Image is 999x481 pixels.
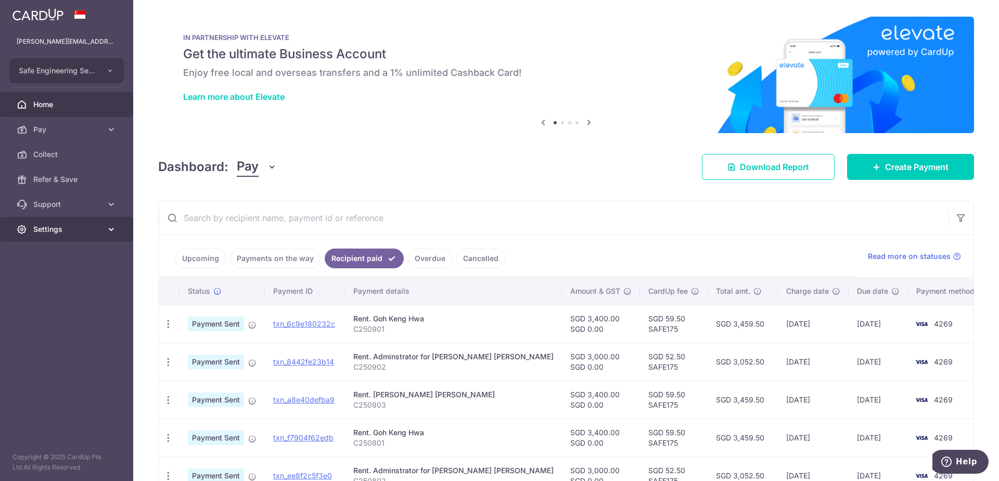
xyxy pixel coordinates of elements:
span: 4269 [934,319,953,328]
a: Overdue [408,249,452,268]
span: Pay [33,124,102,135]
h5: Get the ultimate Business Account [183,46,949,62]
img: Bank Card [911,394,932,406]
a: Upcoming [175,249,226,268]
div: Rent. Goh Keng Hwa [353,314,554,324]
td: SGD 3,400.00 SGD 0.00 [562,305,640,343]
input: Search by recipient name, payment id or reference [159,201,949,235]
td: [DATE] [849,381,908,419]
span: Refer & Save [33,174,102,185]
td: SGD 3,400.00 SGD 0.00 [562,419,640,457]
img: Bank Card [911,432,932,444]
span: Payment Sent [188,317,244,331]
span: Support [33,199,102,210]
span: Download Report [740,161,809,173]
div: Rent. Adminstrator for [PERSON_NAME] [PERSON_NAME] [353,352,554,362]
td: SGD 3,459.50 [708,381,778,419]
span: Payment Sent [188,355,244,369]
a: Read more on statuses [868,251,961,262]
button: Safe Engineering Services Pte Ltd [9,58,124,83]
span: Collect [33,149,102,160]
a: Recipient paid [325,249,404,268]
td: [DATE] [849,305,908,343]
img: Renovation banner [158,17,974,133]
span: 4269 [934,433,953,442]
a: txn_8442fe23b14 [273,357,334,366]
a: Create Payment [847,154,974,180]
td: SGD 59.50 SAFE175 [640,381,708,419]
th: Payment method [908,278,987,305]
span: 4269 [934,395,953,404]
a: txn_6c9e180232c [273,319,335,328]
span: 4269 [934,357,953,366]
span: Due date [857,286,888,296]
span: CardUp fee [648,286,688,296]
img: Bank Card [911,356,932,368]
a: Cancelled [456,249,505,268]
span: Payment Sent [188,393,244,407]
span: Create Payment [885,161,949,173]
th: Payment ID [265,278,345,305]
span: Safe Engineering Services Pte Ltd [19,66,96,76]
span: Status [188,286,210,296]
h4: Dashboard: [158,158,228,176]
span: Amount & GST [570,286,620,296]
span: Settings [33,224,102,235]
td: SGD 3,052.50 [708,343,778,381]
div: Rent. Goh Keng Hwa [353,427,554,438]
p: [PERSON_NAME][EMAIL_ADDRESS][DOMAIN_NAME] [17,36,117,47]
td: [DATE] [849,343,908,381]
span: Pay [237,157,259,177]
a: txn_f7904f62edb [273,433,334,442]
td: [DATE] [778,419,849,457]
span: Charge date [786,286,829,296]
td: SGD 59.50 SAFE175 [640,419,708,457]
th: Payment details [345,278,562,305]
p: C250801 [353,438,554,448]
td: SGD 3,000.00 SGD 0.00 [562,343,640,381]
td: [DATE] [778,381,849,419]
a: Payments on the way [230,249,321,268]
h6: Enjoy free local and overseas transfers and a 1% unlimited Cashback Card! [183,67,949,79]
p: C250901 [353,324,554,334]
td: SGD 3,459.50 [708,305,778,343]
div: Rent. [PERSON_NAME] [PERSON_NAME] [353,389,554,400]
button: Pay [237,157,277,177]
a: Download Report [702,154,835,180]
p: C250902 [353,362,554,372]
p: IN PARTNERSHIP WITH ELEVATE [183,33,949,42]
img: Bank Card [911,318,932,330]
td: [DATE] [778,305,849,343]
a: txn_a8e40defba9 [273,395,335,404]
span: Read more on statuses [868,251,951,262]
td: [DATE] [849,419,908,457]
a: Learn more about Elevate [183,92,285,102]
span: Payment Sent [188,431,244,445]
div: Rent. Adminstrator for [PERSON_NAME] [PERSON_NAME] [353,465,554,476]
img: CardUp [12,8,63,21]
a: txn_ee8f2c5f3e0 [273,471,332,480]
td: SGD 3,400.00 SGD 0.00 [562,381,640,419]
iframe: Opens a widget where you can find more information [932,450,989,476]
span: Home [33,99,102,110]
td: SGD 52.50 SAFE175 [640,343,708,381]
td: SGD 3,459.50 [708,419,778,457]
td: SGD 59.50 SAFE175 [640,305,708,343]
span: Total amt. [716,286,750,296]
p: C250903 [353,400,554,410]
td: [DATE] [778,343,849,381]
